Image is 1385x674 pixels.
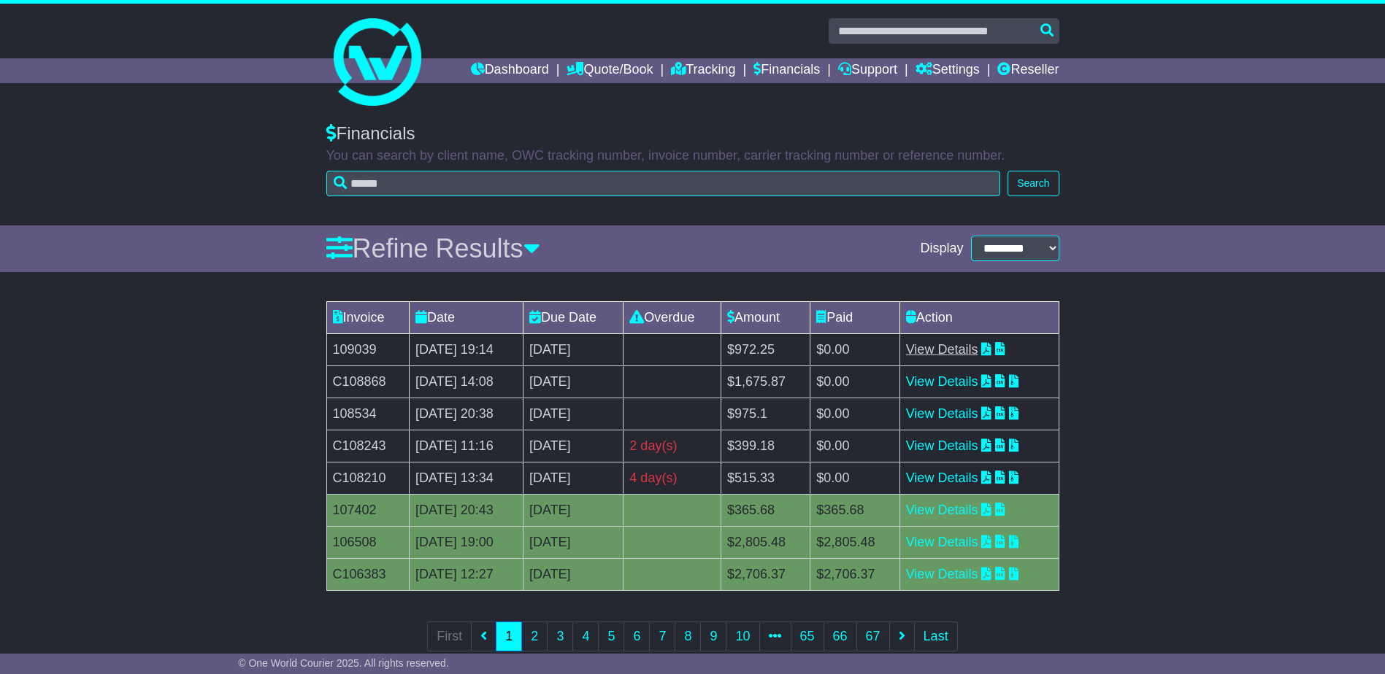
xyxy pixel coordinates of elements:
[521,621,548,651] a: 2
[523,365,623,398] td: [DATE]
[629,468,715,488] div: 4 day(s)
[675,621,701,651] a: 8
[410,301,523,333] td: Date
[810,558,899,590] td: $2,706.37
[1008,171,1059,196] button: Search
[523,398,623,430] td: [DATE]
[326,398,410,430] td: 108534
[496,621,522,651] a: 1
[523,301,623,333] td: Due Date
[810,526,899,558] td: $2,805.48
[906,438,978,453] a: View Details
[721,558,810,590] td: $2,706.37
[810,462,899,494] td: $0.00
[721,462,810,494] td: $515.33
[523,333,623,365] td: [DATE]
[326,462,410,494] td: C108210
[721,301,810,333] td: Amount
[410,365,523,398] td: [DATE] 14:08
[624,301,721,333] td: Overdue
[523,526,623,558] td: [DATE]
[916,58,980,83] a: Settings
[810,301,899,333] td: Paid
[326,148,1059,164] p: You can search by client name, OWC tracking number, invoice number, carrier tracking number or re...
[326,233,540,263] a: Refine Results
[326,123,1059,144] div: Financials
[326,301,410,333] td: Invoice
[906,342,978,357] a: View Details
[721,365,810,398] td: $1,675.87
[326,494,410,526] td: 107402
[810,365,899,398] td: $0.00
[726,621,759,651] a: 10
[471,58,549,83] a: Dashboard
[326,558,410,590] td: C106383
[810,430,899,462] td: $0.00
[721,494,810,526] td: $365.68
[914,621,958,651] a: Last
[624,621,650,651] a: 6
[671,58,735,83] a: Tracking
[824,621,857,651] a: 66
[523,558,623,590] td: [DATE]
[523,494,623,526] td: [DATE]
[547,621,573,651] a: 3
[410,398,523,430] td: [DATE] 20:38
[410,494,523,526] td: [DATE] 20:43
[410,333,523,365] td: [DATE] 19:14
[629,436,715,456] div: 2 day(s)
[899,301,1059,333] td: Action
[238,657,449,669] span: © One World Courier 2025. All rights reserved.
[649,621,675,651] a: 7
[906,406,978,421] a: View Details
[906,374,978,389] a: View Details
[598,621,624,651] a: 5
[721,398,810,430] td: $975.1
[721,526,810,558] td: $2,805.48
[791,621,824,651] a: 65
[856,621,890,651] a: 67
[572,621,599,651] a: 4
[410,526,523,558] td: [DATE] 19:00
[410,462,523,494] td: [DATE] 13:34
[906,503,978,517] a: View Details
[906,535,978,549] a: View Details
[326,365,410,398] td: C108868
[997,58,1059,83] a: Reseller
[906,567,978,581] a: View Details
[810,398,899,430] td: $0.00
[523,462,623,494] td: [DATE]
[523,430,623,462] td: [DATE]
[906,470,978,485] a: View Details
[810,333,899,365] td: $0.00
[567,58,653,83] a: Quote/Book
[721,333,810,365] td: $972.25
[721,430,810,462] td: $399.18
[838,58,897,83] a: Support
[326,430,410,462] td: C108243
[326,333,410,365] td: 109039
[810,494,899,526] td: $365.68
[753,58,820,83] a: Financials
[920,241,963,257] span: Display
[326,526,410,558] td: 106508
[410,430,523,462] td: [DATE] 11:16
[700,621,726,651] a: 9
[410,558,523,590] td: [DATE] 12:27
